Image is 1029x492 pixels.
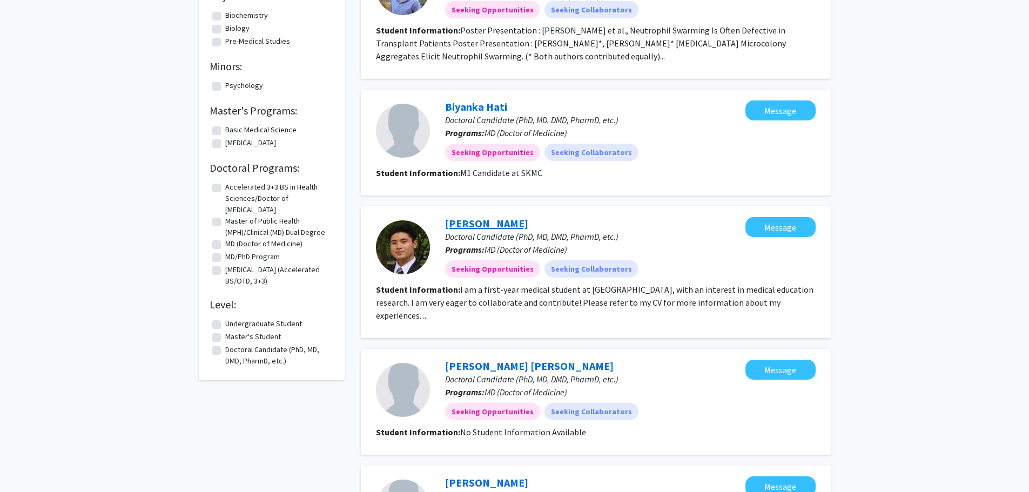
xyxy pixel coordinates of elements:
[544,260,638,278] mat-chip: Seeking Collaborators
[485,127,567,138] span: MD (Doctor of Medicine)
[225,331,281,342] label: Master's Student
[210,60,334,73] h2: Minors:
[745,100,816,120] button: Message Biyanka Hati
[445,260,540,278] mat-chip: Seeking Opportunities
[460,167,542,178] fg-read-more: M1 Candidate at SKMC
[485,387,567,397] span: MD (Doctor of Medicine)
[225,181,331,215] label: Accelerated 3+3 BS in Health Sciences/Doctor of [MEDICAL_DATA]
[376,427,460,437] b: Student Information:
[225,318,302,329] label: Undergraduate Student
[544,403,638,420] mat-chip: Seeking Collaborators
[225,251,280,262] label: MD/PhD Program
[376,284,813,321] fg-read-more: I am a first-year medical student at [GEOGRAPHIC_DATA], with an interest in medical education res...
[485,244,567,255] span: MD (Doctor of Medicine)
[225,264,331,287] label: [MEDICAL_DATA] (Accelerated BS/OTD, 3+3)
[225,124,297,136] label: Basic Medical Science
[445,127,485,138] b: Programs:
[544,144,638,161] mat-chip: Seeking Collaborators
[445,244,485,255] b: Programs:
[225,10,268,21] label: Biochemistry
[225,137,276,149] label: [MEDICAL_DATA]
[210,161,334,174] h2: Doctoral Programs:
[445,403,540,420] mat-chip: Seeking Opportunities
[445,114,618,125] span: Doctoral Candidate (PhD, MD, DMD, PharmD, etc.)
[445,100,507,113] a: Biyanka Hati
[8,443,46,484] iframe: Chat
[376,167,460,178] b: Student Information:
[445,359,614,373] a: [PERSON_NAME] [PERSON_NAME]
[445,1,540,18] mat-chip: Seeking Opportunities
[225,344,331,367] label: Doctoral Candidate (PhD, MD, DMD, PharmD, etc.)
[225,215,331,238] label: Master of Public Health (MPH)/Clinical (MD) Dual Degree
[445,231,618,242] span: Doctoral Candidate (PhD, MD, DMD, PharmD, etc.)
[225,238,302,250] label: MD (Doctor of Medicine)
[445,144,540,161] mat-chip: Seeking Opportunities
[745,360,816,380] button: Message Mohammed Ali Syed
[445,374,618,385] span: Doctoral Candidate (PhD, MD, DMD, PharmD, etc.)
[745,217,816,237] button: Message Joshua Kim
[376,25,786,62] fg-read-more: Poster Presentation : [PERSON_NAME] et al., Neutrophil Swarming Is Often Defective in Transplant ...
[376,25,460,36] b: Student Information:
[544,1,638,18] mat-chip: Seeking Collaborators
[225,36,290,47] label: Pre-Medical Studies
[445,387,485,397] b: Programs:
[210,104,334,117] h2: Master's Programs:
[210,298,334,311] h2: Level:
[445,217,528,230] a: [PERSON_NAME]
[225,23,250,34] label: Biology
[460,427,586,437] span: No Student Information Available
[376,284,460,295] b: Student Information:
[445,476,528,489] a: [PERSON_NAME]
[225,80,263,91] label: Psychology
